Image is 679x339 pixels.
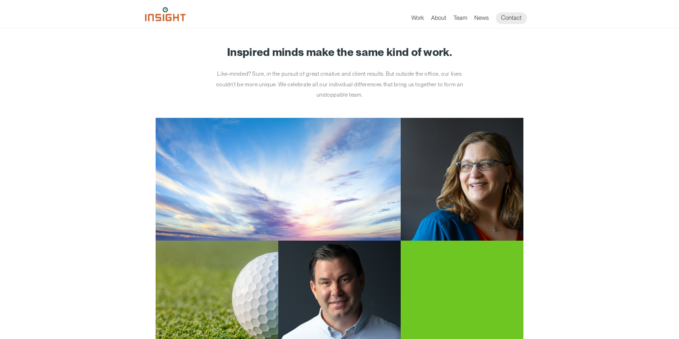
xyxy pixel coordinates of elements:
[411,14,424,24] a: Work
[156,118,523,241] a: Jill Smith
[453,14,467,24] a: Team
[431,14,446,24] a: About
[411,12,534,24] nav: primary navigation menu
[156,46,523,58] h1: Inspired minds make the same kind of work.
[474,14,489,24] a: News
[145,7,186,21] img: Insight Marketing Design
[207,69,472,100] p: Like-minded? Sure, in the pursuit of great creative and client results. But outside the office, o...
[496,12,527,24] a: Contact
[401,118,523,241] img: Jill Smith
